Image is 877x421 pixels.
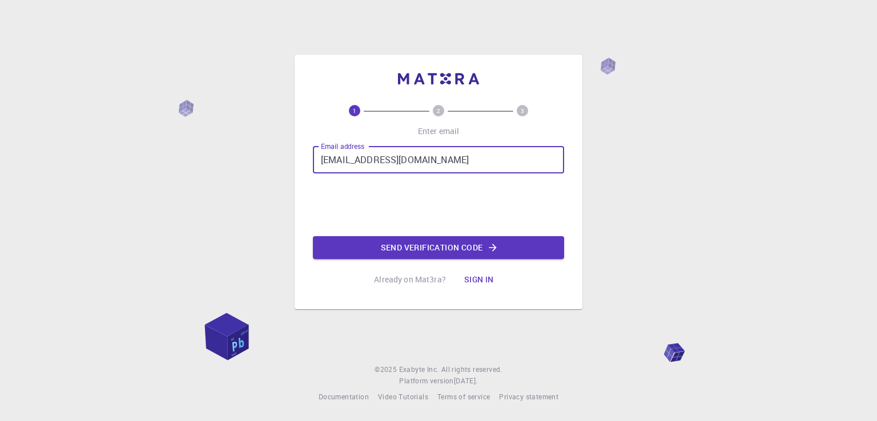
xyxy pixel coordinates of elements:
a: Privacy statement [499,391,558,403]
a: Exabyte Inc. [399,364,439,375]
label: Email address [321,141,364,151]
text: 1 [353,107,356,115]
span: [DATE] . [454,376,478,385]
button: Sign in [455,268,503,291]
span: Video Tutorials [378,392,428,401]
a: Video Tutorials [378,391,428,403]
span: Platform version [399,375,453,387]
span: Documentation [319,392,369,401]
span: Privacy statement [499,392,558,401]
span: Exabyte Inc. [399,365,439,374]
text: 2 [437,107,440,115]
span: Terms of service [437,392,490,401]
p: Already on Mat3ra? [374,274,446,285]
a: Documentation [319,391,369,403]
button: Send verification code [313,236,564,259]
p: Enter email [418,126,460,137]
a: [DATE]. [454,375,478,387]
iframe: reCAPTCHA [352,183,525,227]
text: 3 [521,107,524,115]
span: All rights reserved. [441,364,502,375]
span: © 2025 [375,364,399,375]
a: Terms of service [437,391,490,403]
